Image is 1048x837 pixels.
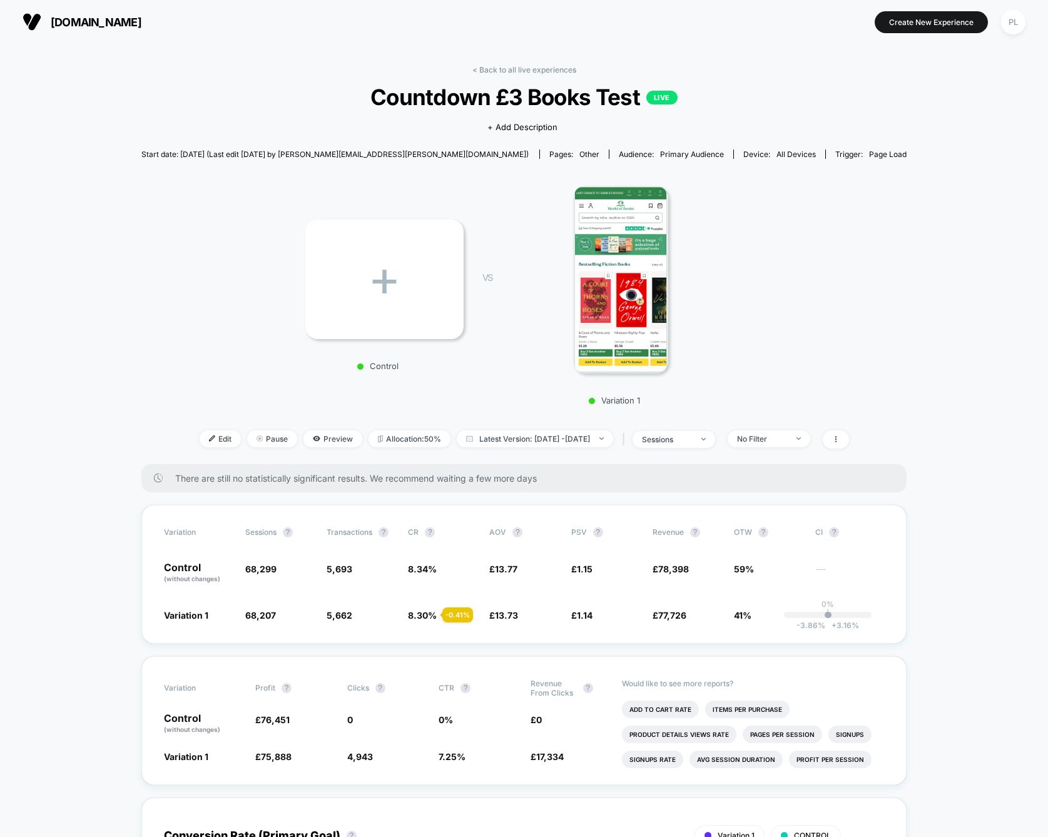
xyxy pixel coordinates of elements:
span: Variation [164,527,233,537]
p: LIVE [646,91,678,104]
span: Transactions [327,527,372,537]
div: No Filter [737,434,787,444]
span: Start date: [DATE] (Last edit [DATE] by [PERSON_NAME][EMAIL_ADDRESS][PERSON_NAME][DOMAIN_NAME]) [141,150,529,159]
span: £ [489,564,517,574]
p: Control [164,713,243,734]
button: ? [379,527,389,537]
span: Variation 1 [164,751,208,762]
span: 0 [347,714,353,725]
button: ? [282,683,292,693]
span: 3.16 % [825,621,859,630]
span: AOV [489,527,506,537]
span: OTW [734,527,803,537]
p: | [827,609,829,618]
img: edit [209,435,215,442]
span: 5,662 [327,610,352,621]
button: PL [997,9,1029,35]
span: 7.25 % [439,751,465,762]
div: + [305,220,464,339]
img: end [599,437,604,440]
p: 0% [822,599,834,609]
button: ? [690,527,700,537]
span: £ [255,751,292,762]
span: 0 [536,714,542,725]
span: 41% [734,610,751,621]
span: -3.86 % [796,621,825,630]
span: Allocation: 50% [369,430,450,447]
p: Would like to see more reports? [622,679,884,688]
button: ? [375,683,385,693]
li: Items Per Purchase [705,701,790,718]
span: (without changes) [164,575,220,582]
span: 5,693 [327,564,352,574]
span: 13.73 [495,610,518,621]
span: 13.77 [495,564,517,574]
span: £ [489,610,518,621]
span: VS [482,272,492,283]
div: PL [1001,10,1025,34]
span: 17,334 [536,751,564,762]
img: rebalance [378,435,383,442]
img: Variation 1 main [573,186,668,373]
span: --- [815,566,884,584]
span: other [579,150,599,159]
li: Add To Cart Rate [622,701,699,718]
span: Page Load [869,150,907,159]
span: Latest Version: [DATE] - [DATE] [457,430,613,447]
button: ? [758,527,768,537]
img: calendar [466,435,473,442]
p: Variation 1 [505,395,724,405]
a: < Back to all live experiences [472,65,576,74]
span: (without changes) [164,726,220,733]
span: £ [653,564,689,574]
li: Signups [828,726,872,743]
button: ? [460,683,471,693]
span: Sessions [245,527,277,537]
span: all devices [776,150,816,159]
span: [DOMAIN_NAME] [51,16,141,29]
button: ? [593,527,603,537]
span: Device: [733,150,825,159]
span: Profit [255,683,275,692]
span: Edit [200,430,241,447]
span: PSV [571,527,587,537]
button: [DOMAIN_NAME] [19,12,145,32]
button: Create New Experience [875,11,988,33]
img: Visually logo [23,13,41,31]
span: £ [571,610,593,621]
span: £ [255,714,290,725]
span: £ [531,751,564,762]
span: 68,207 [245,610,276,621]
span: Primary Audience [660,150,724,159]
button: ? [512,527,522,537]
img: end [796,437,801,440]
li: Profit Per Session [789,751,872,768]
li: Product Details Views Rate [622,726,736,743]
span: Revenue [653,527,684,537]
span: CTR [439,683,454,692]
span: 75,888 [261,751,292,762]
span: 76,451 [261,714,290,725]
li: Pages Per Session [743,726,822,743]
span: 0 % [439,714,453,725]
span: 59% [734,564,754,574]
span: Variation [164,679,233,697]
button: ? [425,527,435,537]
div: - 0.41 % [442,607,473,622]
span: Clicks [347,683,369,692]
span: + [832,621,837,630]
span: Variation 1 [164,610,208,621]
span: 8.34 % [408,564,437,574]
span: + Add Description [487,121,557,134]
button: ? [583,683,593,693]
span: Countdown £3 Books Test [180,84,868,110]
div: Audience: [619,150,724,159]
div: sessions [642,435,692,444]
div: Trigger: [835,150,907,159]
img: end [257,435,263,442]
span: There are still no statistically significant results. We recommend waiting a few more days [175,473,882,484]
span: | [619,430,633,449]
span: 78,398 [658,564,689,574]
span: £ [653,610,686,621]
span: £ [531,714,542,725]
